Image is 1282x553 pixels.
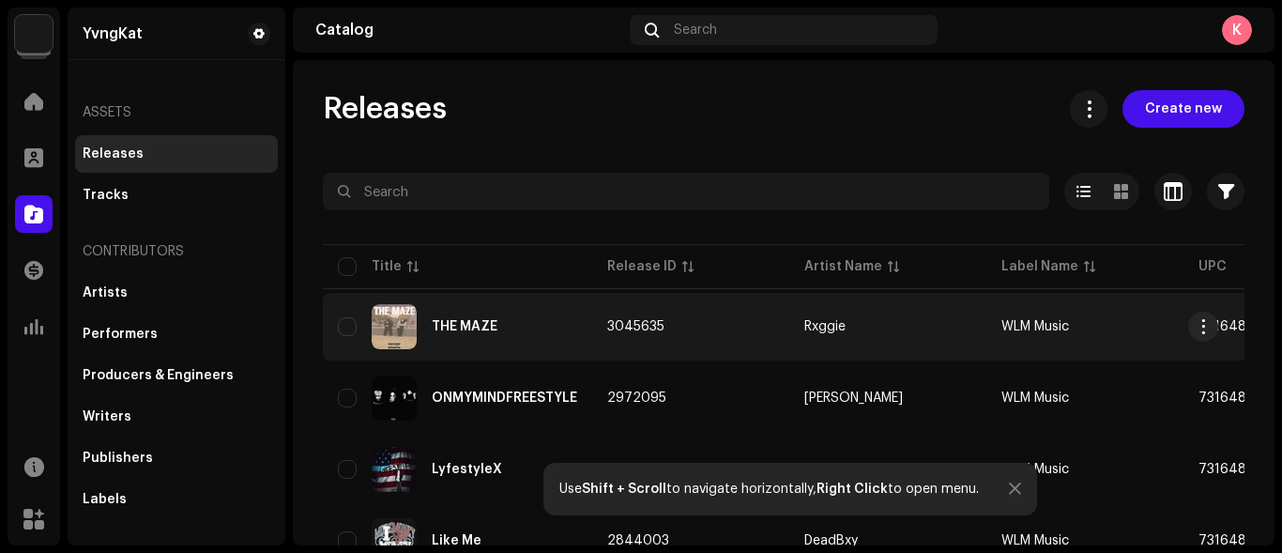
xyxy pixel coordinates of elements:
img: 2a81837b-b6a1-444c-bb25-670299fcd0be [372,376,417,421]
re-m-nav-item: Labels [75,481,278,518]
div: ONMYMINDFREESTYLE [432,392,577,405]
div: LyfestyleX [432,463,502,476]
button: Create new [1122,90,1244,128]
span: DeadBxy [804,534,971,547]
span: WLM Music [1001,534,1069,547]
div: DeadBxy [804,534,858,547]
re-m-nav-item: Artists [75,274,278,312]
span: Search [674,23,717,38]
re-a-nav-header: Assets [75,90,278,135]
div: Writers [83,409,131,424]
span: WLM Music [1001,463,1069,476]
span: Releases [323,90,447,128]
span: Kash Flanders [804,392,971,405]
span: WLM Music [1001,392,1069,405]
div: Producers & Engineers [83,368,234,383]
re-m-nav-item: Producers & Engineers [75,357,278,394]
div: Publishers [83,451,153,466]
strong: Right Click [817,483,888,496]
img: c5f1c6b5-ecd7-4492-a51f-b6a5a4e4aba8 [372,304,417,349]
re-m-nav-item: Publishers [75,439,278,477]
re-m-nav-item: Writers [75,398,278,436]
div: Use to navigate horizontally, to open menu. [559,482,979,497]
div: Artists [83,285,128,300]
span: 3045635 [607,320,664,333]
input: Search [323,173,1049,210]
div: Tracks [83,188,129,203]
re-a-nav-header: Contributors [75,229,278,274]
re-m-nav-item: Releases [75,135,278,173]
div: Releases [83,146,144,161]
span: WLM Music [1001,320,1069,333]
re-m-nav-item: Performers [75,315,278,353]
strong: Shift + Scroll [582,483,666,496]
div: [PERSON_NAME] [804,392,903,405]
div: Label Name [1001,257,1078,276]
span: 2972095 [607,392,666,405]
div: K [1222,15,1252,45]
div: Release ID [607,257,677,276]
span: 2844003 [607,534,669,547]
re-m-nav-item: Tracks [75,177,278,214]
div: Like Me [432,534,481,547]
div: Catalog [315,23,622,38]
span: Create new [1145,90,1222,128]
img: 40467224-e3ed-48b5-a4e4-a77f4d89e315 [372,447,417,492]
div: Rxggie [804,320,846,333]
div: Title [372,257,402,276]
div: Performers [83,327,158,342]
div: Artist Name [804,257,882,276]
img: bb549e82-3f54-41b5-8d74-ce06bd45c366 [15,15,53,53]
span: Rxggie [804,320,971,333]
div: Labels [83,492,127,507]
div: THE MAZE [432,320,497,333]
div: YvngKat [83,26,143,41]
